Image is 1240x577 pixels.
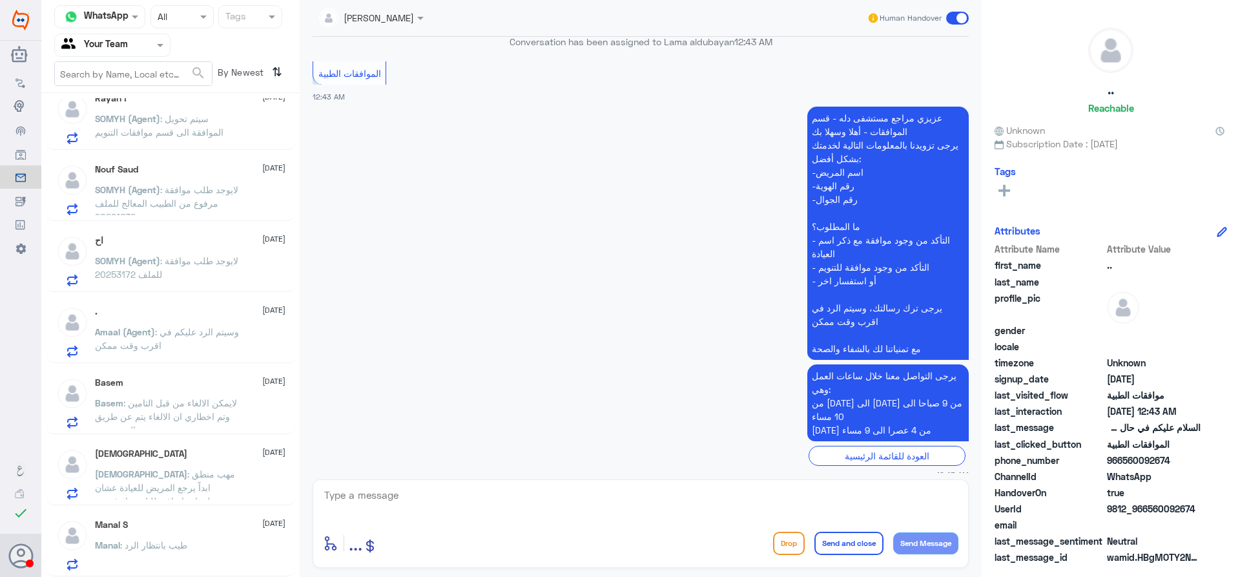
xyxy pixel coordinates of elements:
[13,505,28,521] i: check
[1107,258,1201,272] span: ..
[1107,388,1201,402] span: موافقات الطبية
[995,340,1104,353] span: locale
[773,532,805,555] button: Drop
[56,93,88,125] img: defaultAdmin.png
[995,225,1040,236] h6: Attributes
[1107,421,1201,434] span: السلام عليكم في حال عمل فحوصات خارجية مثلا في مختبرات وريد الطبيه هل يتم قبولها عند الدكتورة المختصة
[1107,437,1201,451] span: الموافقات الطبية
[1107,551,1201,564] span: wamid.HBgMOTY2NTYwMDkyNjc0FQIAEhgUM0FDOTQzRjM2Rjk4RTM3Q0U0MkEA
[191,65,206,81] span: search
[95,184,238,222] span: : لايوجد طلب موافقة مرفوع من الطبيب المعالج للملف 20221639
[95,468,187,479] span: [DEMOGRAPHIC_DATA]
[995,486,1104,499] span: HandoverOn
[807,107,969,360] p: 16/9/2025, 12:43 AM
[1107,486,1201,499] span: true
[212,61,267,87] span: By Newest
[95,184,160,195] span: SOMYH (Agent)
[995,421,1104,434] span: last_message
[995,388,1104,402] span: last_visited_flow
[313,92,345,101] span: 12:43 AM
[995,165,1016,177] h6: Tags
[95,113,160,124] span: SOMYH (Agent)
[995,258,1104,272] span: first_name
[995,502,1104,516] span: UserId
[1107,356,1201,370] span: Unknown
[995,356,1104,370] span: timezone
[95,235,103,246] h5: اح
[95,326,239,351] span: : وسيتم الرد عليكم في اقرب وقت ممكن
[1107,470,1201,483] span: 2
[1107,242,1201,256] span: Attribute Value
[262,375,285,387] span: [DATE]
[95,448,187,459] h5: سبحان الله
[95,397,123,408] span: Basem
[1107,372,1201,386] span: 2025-09-13T16:15:40.319Z
[1089,28,1133,72] img: defaultAdmin.png
[56,448,88,481] img: defaultAdmin.png
[55,62,212,85] input: Search by Name, Local etc…
[262,446,285,458] span: [DATE]
[56,235,88,268] img: defaultAdmin.png
[95,306,98,317] h5: .
[995,404,1104,418] span: last_interaction
[814,532,883,555] button: Send and close
[995,437,1104,451] span: last_clicked_button
[318,68,381,79] span: الموافقات الطبية
[272,61,282,83] i: ⇅
[995,470,1104,483] span: ChannelId
[95,93,127,104] h5: Rayan !
[1107,404,1201,418] span: 2025-09-15T21:43:30.965Z
[262,518,285,529] span: [DATE]
[734,36,772,47] span: 12:43 AM
[349,531,362,554] span: ...
[95,377,123,388] h5: Basem
[995,324,1104,337] span: gender
[61,36,81,55] img: yourTeam.svg
[995,123,1045,137] span: Unknown
[191,63,206,84] button: search
[313,35,969,48] p: Conversation has been assigned to Lama aldubayan
[1107,291,1139,324] img: defaultAdmin.png
[1107,454,1201,467] span: 966560092674
[995,454,1104,467] span: phone_number
[12,10,29,30] img: Widebot Logo
[56,306,88,339] img: defaultAdmin.png
[56,377,88,410] img: defaultAdmin.png
[262,162,285,174] span: [DATE]
[809,446,966,466] div: العودة للقائمة الرئيسية
[936,469,969,480] span: 12:43 AM
[95,255,160,266] span: SOMYH (Agent)
[95,519,128,530] h5: Manal S
[995,534,1104,548] span: last_message_sentiment
[893,532,958,554] button: Send Message
[349,529,362,558] button: ...
[223,9,246,26] div: Tags
[1107,534,1201,548] span: 0
[56,164,88,196] img: defaultAdmin.png
[1107,340,1201,353] span: null
[995,551,1104,564] span: last_message_id
[61,7,81,26] img: whatsapp.png
[1107,518,1201,532] span: null
[995,291,1104,321] span: profile_pic
[56,519,88,552] img: defaultAdmin.png
[8,543,33,568] button: Avatar
[995,242,1104,256] span: Attribute Name
[262,233,285,245] span: [DATE]
[1088,102,1134,114] h6: Reachable
[1108,83,1114,98] h5: ..
[95,255,238,280] span: : لايوجد طلب موافقة للملف 20253172
[807,364,969,441] p: 16/9/2025, 12:43 AM
[880,12,942,24] span: Human Handover
[95,397,237,435] span: : لايمكن الالغاء من قبل التامين وتم اخطاري ان الالغاء يتم عن طريق المستشفى
[95,540,120,551] span: Manal
[120,540,187,551] span: : طيب بانتظار الرد
[995,275,1104,289] span: last_name
[1107,502,1201,516] span: 9812_966560092674
[995,372,1104,386] span: signup_date
[95,164,138,175] h5: Nouf Saud
[95,326,155,337] span: Amaal (Agent)
[995,137,1227,151] span: Subscription Date : [DATE]
[995,518,1104,532] span: email
[262,304,285,316] span: [DATE]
